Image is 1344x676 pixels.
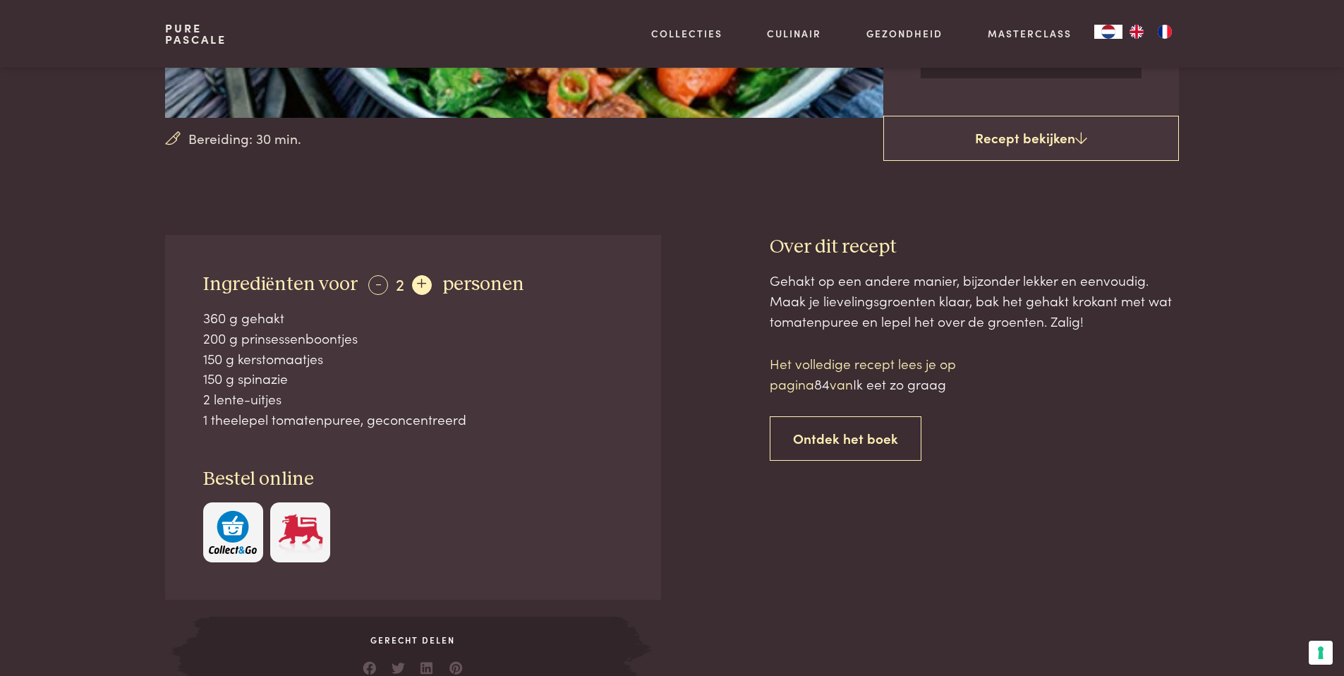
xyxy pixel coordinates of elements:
[209,511,257,554] img: c308188babc36a3a401bcb5cb7e020f4d5ab42f7cacd8327e500463a43eeb86c.svg
[396,272,404,295] span: 2
[203,349,624,369] div: 150 g kerstomaatjes
[767,26,821,41] a: Culinair
[1122,25,1179,39] ul: Language list
[814,374,830,393] span: 84
[1094,25,1122,39] a: NL
[1151,25,1179,39] a: FR
[651,26,722,41] a: Collecties
[203,274,358,294] span: Ingrediënten voor
[1094,25,1179,39] aside: Language selected: Nederlands
[203,368,624,389] div: 150 g spinazie
[770,354,1010,394] p: Het volledige recept lees je op pagina van
[1309,641,1333,665] button: Uw voorkeuren voor toestemming voor trackingtechnologieën
[770,235,1179,260] h3: Over dit recept
[770,270,1179,331] div: Gehakt op een andere manier, bijzonder lekker en eenvoudig. Maak je lievelingsgroenten klaar, bak...
[770,416,921,461] a: Ontdek het boek
[866,26,943,41] a: Gezondheid
[203,467,624,492] h3: Bestel online
[368,275,388,295] div: -
[853,374,946,393] span: Ik eet zo graag
[203,328,624,349] div: 200 g prinsessenboontjes
[203,409,624,430] div: 1 theelepel tomatenpuree, geconcentreerd
[1122,25,1151,39] a: EN
[188,128,301,149] span: Bereiding: 30 min.
[203,389,624,409] div: 2 lente-uitjes
[442,274,524,294] span: personen
[412,275,432,295] div: +
[203,308,624,328] div: 360 g gehakt
[277,511,325,554] img: Delhaize
[165,23,226,45] a: PurePascale
[883,116,1179,161] a: Recept bekijken
[1094,25,1122,39] div: Language
[988,26,1072,41] a: Masterclass
[209,634,617,646] span: Gerecht delen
